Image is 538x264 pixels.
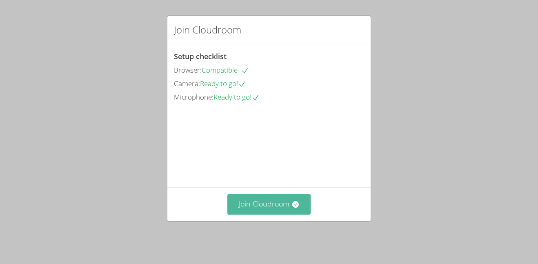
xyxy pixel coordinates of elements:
[227,194,311,214] button: Join Cloudroom
[213,92,260,102] span: Ready to go!
[174,65,202,75] span: Browser:
[174,92,213,102] span: Microphone:
[174,51,227,61] span: Setup checklist
[200,79,246,88] span: Ready to go!
[202,65,249,75] span: Compatible
[174,22,241,37] h2: Join Cloudroom
[174,79,200,88] span: Camera:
